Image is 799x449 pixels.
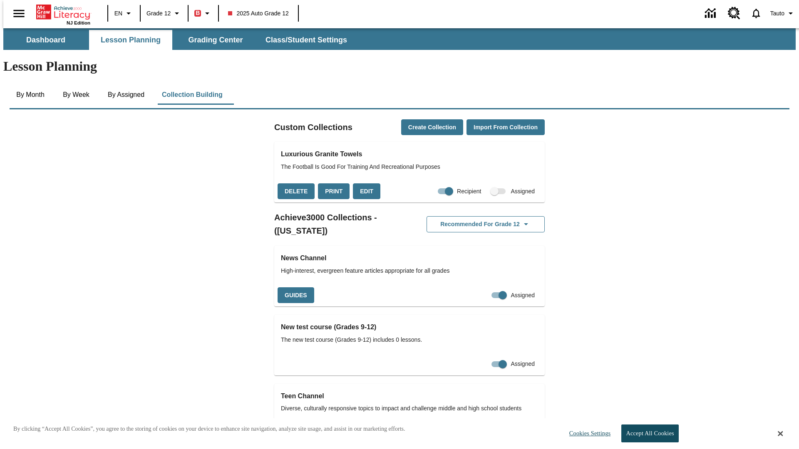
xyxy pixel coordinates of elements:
[621,424,678,442] button: Accept All Cookies
[67,20,90,25] span: NJ Edition
[274,211,409,237] h2: Achieve3000 Collections - ([US_STATE])
[767,6,799,21] button: Profile/Settings
[13,425,405,433] p: By clicking “Accept All Cookies”, you agree to the storing of cookies on your device to enhance s...
[188,35,243,45] span: Grading Center
[281,404,538,413] span: Diverse, culturally responsive topics to impact and challenge middle and high school students
[281,252,538,264] h3: News Channel
[700,2,723,25] a: Data Center
[281,390,538,402] h3: Teen Channel
[3,30,355,50] div: SubNavbar
[281,148,538,160] h3: Luxurious Granite Towels
[266,35,347,45] span: Class/Student Settings
[274,121,352,134] h2: Custom Collections
[111,6,137,21] button: Language: EN, Select a language
[26,35,65,45] span: Dashboard
[778,430,783,437] button: Close
[511,187,535,196] span: Assigned
[191,6,216,21] button: Boost Class color is red. Change class color
[723,2,745,25] a: Resource Center, Will open in new tab
[427,216,545,232] button: Recommended for Grade 12
[466,119,545,136] button: Import from Collection
[457,187,481,196] span: Recipient
[281,321,538,333] h3: New test course (Grades 9-12)
[196,8,200,18] span: B
[511,360,535,368] span: Assigned
[259,30,354,50] button: Class/Student Settings
[228,9,288,18] span: 2025 Auto Grade 12
[36,4,90,20] a: Home
[281,336,538,344] span: The new test course (Grades 9-12) includes 0 lessons.
[281,266,538,275] span: High-interest, evergreen feature articles appropriate for all grades
[7,1,31,26] button: Open side menu
[562,425,614,442] button: Cookies Settings
[770,9,784,18] span: Tauto
[114,9,122,18] span: EN
[101,85,151,105] button: By Assigned
[278,183,315,200] button: Delete
[55,85,97,105] button: By Week
[3,28,796,50] div: SubNavbar
[155,85,229,105] button: Collection Building
[174,30,257,50] button: Grading Center
[318,183,350,200] button: Print, will open in a new window
[146,9,171,18] span: Grade 12
[143,6,185,21] button: Grade: Grade 12, Select a grade
[36,3,90,25] div: Home
[3,59,796,74] h1: Lesson Planning
[511,291,535,300] span: Assigned
[353,183,380,200] button: Edit
[4,30,87,50] button: Dashboard
[745,2,767,24] a: Notifications
[278,287,314,303] button: Guides
[101,35,161,45] span: Lesson Planning
[89,30,172,50] button: Lesson Planning
[281,163,538,171] span: The Football Is Good For Training And Recreational Purposes
[401,119,463,136] button: Create Collection
[10,85,51,105] button: By Month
